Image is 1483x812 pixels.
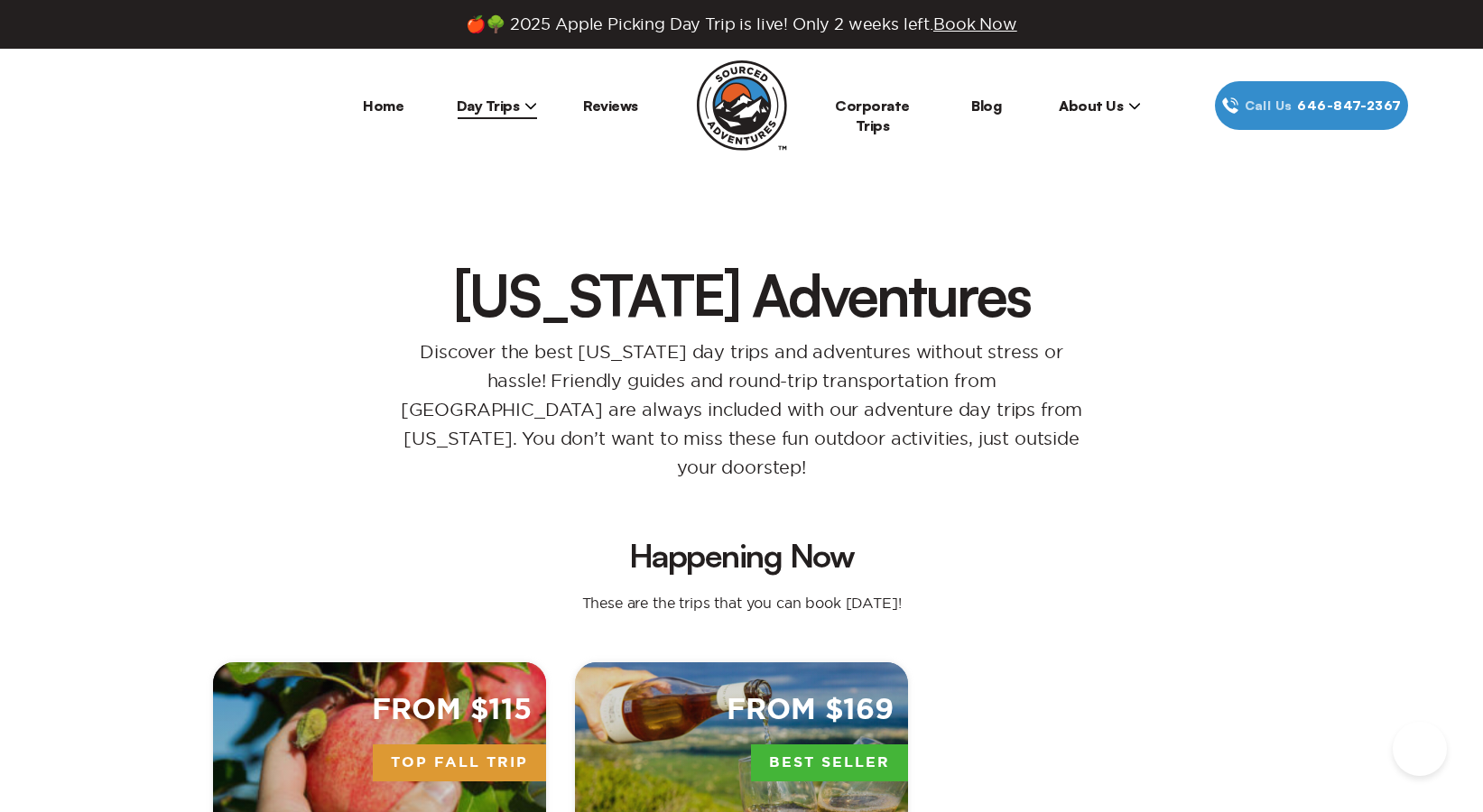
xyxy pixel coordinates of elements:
[751,744,908,782] span: Best Seller
[227,540,1256,572] h2: Happening Now
[727,691,894,730] span: From $169
[1215,81,1408,130] a: Call Us646‍-847‍-2367
[1239,96,1298,115] span: Call Us
[1393,722,1447,776] iframe: Help Scout Beacon - Open
[1059,97,1141,115] span: About Us
[971,97,1001,115] a: Blog
[583,97,638,115] a: Reviews
[933,15,1017,32] span: Book Now
[372,691,532,730] span: From $115
[199,265,1284,323] h1: [US_STATE] Adventures
[457,97,538,115] span: Day Trips
[373,744,546,782] span: Top Fall Trip
[381,337,1103,482] p: Discover the best [US_STATE] day trips and adventures without stress or hassle! Friendly guides a...
[835,97,910,134] a: Corporate Trips
[697,60,787,151] img: Sourced Adventures company logo
[1297,96,1401,115] span: 646‍-847‍-2367
[363,97,403,115] a: Home
[466,14,1016,34] span: 🍎🌳 2025 Apple Picking Day Trip is live! Only 2 weeks left.
[564,594,920,612] p: These are the trips that you can book [DATE]!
